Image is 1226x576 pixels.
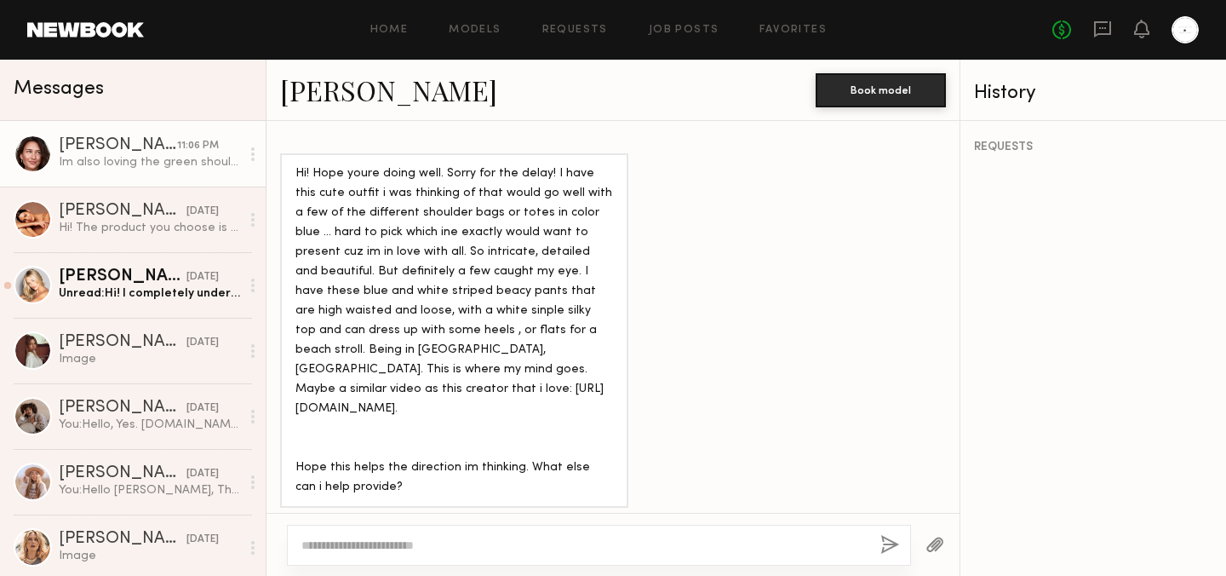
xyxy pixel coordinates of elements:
[177,138,219,154] div: 11:06 PM
[295,164,613,497] div: Hi! Hope youre doing well. Sorry for the delay! I have this cute outfit i was thinking of that wo...
[186,466,219,482] div: [DATE]
[59,203,186,220] div: [PERSON_NAME]
[14,79,104,99] span: Messages
[759,25,827,36] a: Favorites
[974,141,1212,153] div: REQUESTS
[816,73,946,107] button: Book model
[59,400,186,417] div: [PERSON_NAME]
[186,269,219,285] div: [DATE]
[59,154,240,170] div: Im also loving the green shoulder bags and have ideas for those. I do have a brazil trip in Decem...
[280,72,497,108] a: [PERSON_NAME]
[59,548,240,564] div: Image
[59,334,186,351] div: [PERSON_NAME]
[59,417,240,433] div: You: Hello, Yes. [DOMAIN_NAME] Thank you
[449,25,501,36] a: Models
[186,400,219,417] div: [DATE]
[186,532,219,548] div: [DATE]
[59,351,240,367] div: Image
[186,204,219,220] div: [DATE]
[974,84,1212,103] div: History
[59,137,177,154] div: [PERSON_NAME]
[542,25,608,36] a: Requests
[59,285,240,302] div: Unread: Hi! I completely understand about the limited quantities. Since I typically reserve colla...
[59,531,186,548] div: [PERSON_NAME]
[59,465,186,482] div: [PERSON_NAME]
[186,335,219,351] div: [DATE]
[59,268,186,285] div: [PERSON_NAME]
[816,82,946,96] a: Book model
[370,25,409,36] a: Home
[59,220,240,236] div: Hi! The product you choose is fine, I like all the products in general, no problem!
[59,482,240,498] div: You: Hello [PERSON_NAME], Thank you very much for your kind response. We would be delighted to pr...
[649,25,719,36] a: Job Posts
